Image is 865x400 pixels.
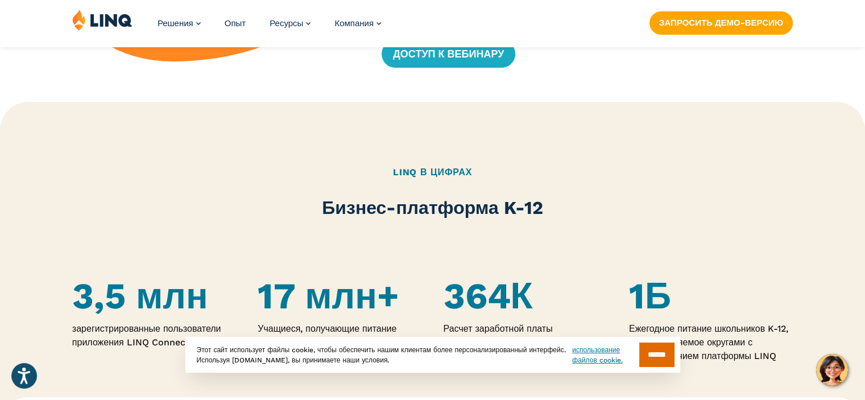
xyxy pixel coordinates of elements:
[270,18,303,28] font: Ресурсы
[334,18,374,28] font: Компания
[659,18,783,28] font: Запросить демо-версию
[629,323,788,362] font: Ежегодное питание школьников K-12, предоставляемое округами с использованием платформы LINQ
[816,354,848,386] button: Здравствуйте, есть вопрос? Давайте пообщаемся.
[197,346,566,364] font: Этот сайт использует файлы cookie, чтобы обеспечить нашим клиентам более персонализированный инте...
[444,274,533,317] font: 364К
[270,18,311,28] a: Ресурсы
[444,323,607,362] font: Расчет заработной платы сотрудников производится с помощью LINQ ERP
[649,11,793,34] a: Запросить демо-версию
[382,40,516,68] a: Доступ к вебинару
[72,9,133,31] img: LINQ | Программное обеспечение для школ K-12
[572,345,639,365] a: использование файлов cookie.
[393,167,472,178] font: LINQ в цифрах
[225,18,246,28] a: Опыт
[72,274,208,317] font: 3,5 млн
[72,323,221,348] font: зарегистрированные пользователи приложения LINQ Connect
[649,9,793,34] nav: Кнопка навигации
[322,197,543,218] font: Бизнес-платформа K-12
[258,274,399,317] font: 17 млн+
[258,323,396,348] font: Учащиеся, получающие питание через LINQ School Nutrition
[158,18,193,28] font: Решения
[629,274,671,317] font: 1Б
[334,18,381,28] a: Компания
[393,48,504,60] font: Доступ к вебинару
[572,346,622,364] font: использование файлов cookie.
[158,9,381,47] nav: Основная навигация
[158,18,201,28] a: Решения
